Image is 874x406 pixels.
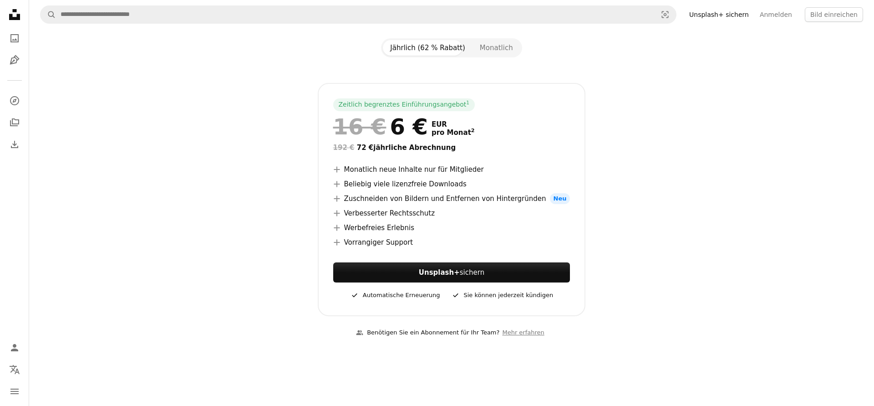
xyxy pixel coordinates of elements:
[464,100,471,109] a: 1
[469,128,477,137] a: 2
[5,382,24,401] button: Menü
[333,179,570,190] li: Beliebig viele lizenzfreie Downloads
[5,5,24,26] a: Startseite — Unsplash
[5,51,24,69] a: Grafiken
[5,92,24,110] a: Entdecken
[499,325,547,340] a: Mehr erfahren
[350,290,440,301] div: Automatische Erneuerung
[5,113,24,132] a: Kollektionen
[41,6,56,23] button: Unsplash suchen
[5,360,24,379] button: Sprache
[383,40,473,56] button: Jährlich (62 % Rabatt)
[356,328,499,338] div: Benötigen Sie ein Abonnement für Ihr Team?
[466,100,469,105] sup: 1
[333,193,570,204] li: Zuschneiden von Bildern und Entfernen von Hintergründen
[5,339,24,357] a: Anmelden / Registrieren
[550,193,570,204] span: Neu
[333,222,570,233] li: Werbefreies Erlebnis
[471,128,475,134] sup: 2
[5,29,24,47] a: Fotos
[805,7,863,22] button: Bild einreichen
[333,237,570,248] li: Vorrangiger Support
[432,128,475,137] span: pro Monat
[333,164,570,175] li: Monatlich neue Inhalte nur für Mitglieder
[333,98,475,111] div: Zeitlich begrenztes Einführungsangebot
[684,7,754,22] a: Unsplash+ sichern
[333,262,570,283] button: Unsplash+sichern
[473,40,520,56] button: Monatlich
[333,208,570,219] li: Verbesserter Rechtsschutz
[451,290,554,301] div: Sie können jederzeit kündigen
[333,144,355,152] span: 192 €
[40,5,676,24] form: Finden Sie Bildmaterial auf der ganzen Webseite
[654,6,676,23] button: Visuelle Suche
[432,120,475,128] span: EUR
[5,135,24,154] a: Bisherige Downloads
[333,115,386,139] span: 16 €
[419,268,460,277] strong: Unsplash+
[333,115,428,139] div: 6 €
[333,142,570,153] div: 72 € jährliche Abrechnung
[754,7,798,22] a: Anmelden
